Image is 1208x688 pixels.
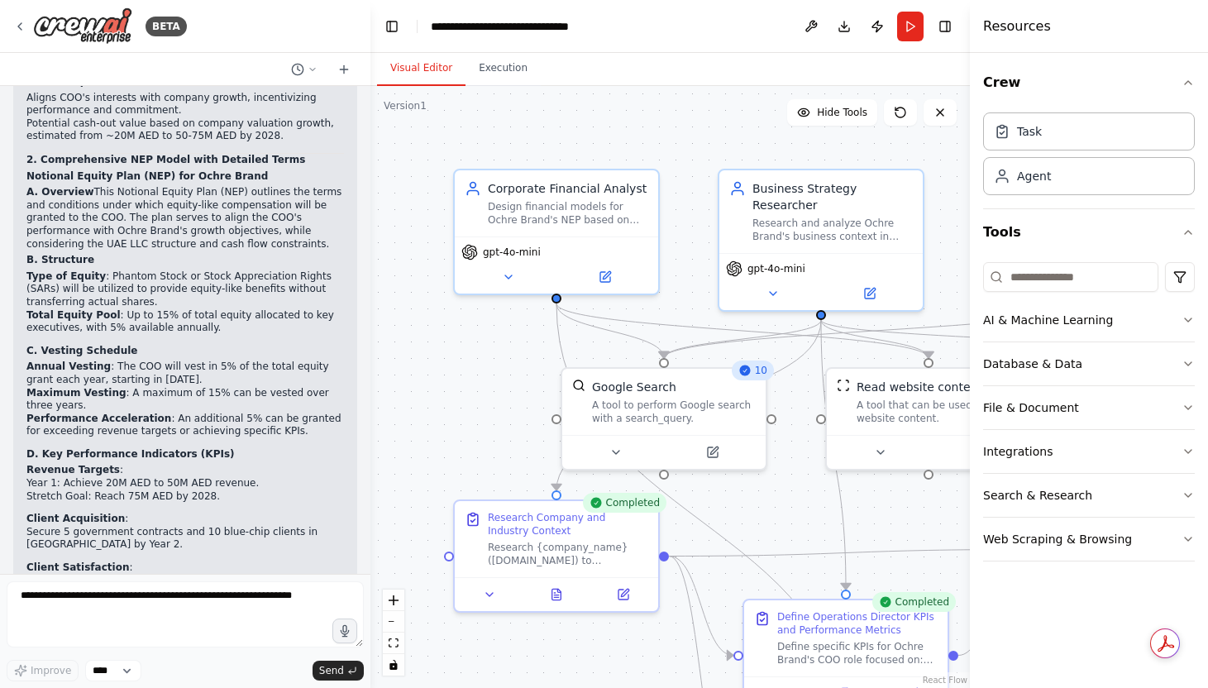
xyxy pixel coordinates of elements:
li: : An additional 5% can be granted for exceeding revenue targets or achieving specific KPIs. [26,413,344,438]
li: Potential cash-out value based on company valuation growth, estimated from ~20M AED to 50-75M AED... [26,117,344,143]
span: Send [319,664,344,677]
g: Edge from dac8e999-1daf-44b1-ba28-9d0c5828dfe2 to f5015917-5669-40c6-bb38-1b87212c4e3f [656,303,1094,358]
img: SerplyWebSearchTool [572,379,585,392]
button: Open in side panel [594,585,652,604]
div: ScrapeWebsiteToolRead website contentA tool that can be used to read a website content. [825,367,1032,471]
button: Switch to previous chat [284,60,324,79]
div: BETA [146,17,187,36]
g: Edge from 22a51ecd-5516-41c6-8817-653bb176b3d5 to 40bbad20-0133-41e1-9b6f-80310a412e97 [669,548,733,664]
strong: Type of Equity [26,270,106,282]
button: toggle interactivity [383,654,404,676]
li: : Phantom Stock or Stock Appreciation Rights (SARs) will be utilized to provide equity-like benef... [26,270,344,309]
div: Define Operations Director KPIs and Performance Metrics [777,610,938,637]
div: 10SerplyWebSearchToolGoogle SearchA tool to perform Google search with a search_query. [561,367,767,471]
button: View output [522,585,592,604]
strong: Annual Vesting [26,361,111,372]
li: : A maximum of 15% can be vested over three years. [26,387,344,413]
div: A tool to perform Google search with a search_query. [592,399,756,425]
div: Research {company_name} ([DOMAIN_NAME]) to understand their business model, industry sector, comp... [488,541,648,567]
button: Open in side panel [666,442,759,462]
li: Stretch Goal: Reach 75M AED by 2028. [26,490,344,504]
div: Agent [1017,168,1051,184]
button: Start a new chat [331,60,357,79]
img: Logo [33,7,132,45]
div: Business Strategy Researcher [752,180,913,213]
span: 10 [755,364,767,377]
button: Crew [983,60,1195,106]
strong: D. Key Performance Indicators (KPIs) [26,448,235,460]
div: React Flow controls [383,590,404,676]
button: fit view [383,633,404,654]
g: Edge from acbaa388-671a-43eb-83b4-dd27fe657561 to 40bbad20-0133-41e1-9b6f-80310a412e97 [813,320,854,590]
g: Edge from 40bbad20-0133-41e1-9b6f-80310a412e97 to 5081333d-861a-4fd3-96c2-ea8678476be5 [958,542,1023,664]
button: Visual Editor [377,51,466,86]
li: : [26,464,344,503]
strong: Performance Acceleration [26,413,171,424]
li: Aligns COO's interests with company growth, incentivizing performance and commitment. [26,92,344,117]
li: Secure 5 government contracts and 10 blue-chip clients in [GEOGRAPHIC_DATA] by Year 2. [26,526,344,552]
span: Hide Tools [817,106,867,119]
li: : The COO will vest in 5% of the total equity grant each year, starting in [DATE]. [26,361,344,386]
strong: Total Equity Pool [26,309,121,321]
div: Version 1 [384,99,427,112]
li: Year 1: Achieve 20M AED to 50M AED revenue. [26,477,344,490]
strong: Client Acquisition [26,513,125,524]
div: CompletedResearch Company and Industry ContextResearch {company_name} ([DOMAIN_NAME]) to understa... [453,499,660,613]
button: Hide Tools [787,99,877,126]
div: Completed [872,592,956,612]
button: Tools [983,209,1195,256]
p: This Notional Equity Plan (NEP) outlines the terms and conditions under which equity-like compens... [26,186,344,251]
button: Integrations [983,430,1195,473]
strong: B. Structure [26,254,94,265]
button: Send [313,661,364,681]
button: Improve [7,660,79,681]
button: Execution [466,51,541,86]
strong: Client Satisfaction [26,561,129,573]
a: React Flow attribution [923,676,967,685]
button: Open in side panel [930,442,1024,462]
span: gpt-4o-mini [747,262,805,275]
strong: Notional Equity Plan (NEP) for Ochre Brand [26,170,268,182]
button: Hide left sidebar [380,15,403,38]
div: Corporate Financial AnalystDesign financial models for Ochre Brand's NEP based on ~20M AED curren... [453,169,660,295]
div: Tools [983,256,1195,575]
div: Business Strategy ResearcherResearch and analyze Ochre Brand's business context in [GEOGRAPHIC_DA... [718,169,924,312]
button: Hide right sidebar [933,15,957,38]
img: ScrapeWebsiteTool [837,379,850,392]
strong: C. Vesting Schedule [26,345,137,356]
button: Click to speak your automation idea [332,619,357,643]
div: Completed [583,493,666,513]
div: Research and analyze Ochre Brand's business context in [GEOGRAPHIC_DATA]/KSA exhibition design & ... [752,217,913,243]
button: Search & Research [983,474,1195,517]
div: Design financial models for Ochre Brand's NEP based on ~20M AED current valuation, targeting 5% a... [488,200,648,227]
li: : Up to 15% of total equity allocated to key executives, with 5% available annually. [26,309,344,335]
button: Open in side panel [823,284,916,303]
div: Google Search [592,379,676,395]
strong: Maximum Vesting [26,387,127,399]
div: A tool that can be used to read a website content. [857,399,1020,425]
strong: Revenue Targets [26,464,120,475]
button: zoom out [383,611,404,633]
g: Edge from acbaa388-671a-43eb-83b4-dd27fe657561 to 22a51ecd-5516-41c6-8817-653bb176b3d5 [548,320,829,490]
button: zoom in [383,590,404,611]
g: Edge from 22a51ecd-5516-41c6-8817-653bb176b3d5 to 5081333d-861a-4fd3-96c2-ea8678476be5 [669,542,1023,565]
div: Define specific KPIs for Ochre Brand's COO role focused on: operational efficiency improvements, ... [777,640,938,666]
g: Edge from acbaa388-671a-43eb-83b4-dd27fe657561 to fc052973-72a5-4765-b408-c3af0f3c14ec [813,320,937,358]
h4: Resources [983,17,1051,36]
div: Task [1017,123,1042,140]
strong: A. Overview [26,186,94,198]
strong: 2. Comprehensive NEP Model with Detailed Terms [26,154,305,165]
nav: breadcrumb [431,18,617,35]
span: gpt-4o-mini [483,246,541,259]
div: Corporate Financial Analyst [488,180,648,197]
div: Crew [983,106,1195,208]
li: : [26,561,344,587]
button: AI & Machine Learning [983,299,1195,342]
div: Read website content [857,379,982,395]
span: Improve [31,664,71,677]
button: Database & Data [983,342,1195,385]
button: Web Scraping & Browsing [983,518,1195,561]
g: Edge from f385cf4e-137c-4833-9c6a-0a82b8da1985 to f5015917-5669-40c6-bb38-1b87212c4e3f [548,303,672,358]
button: Open in side panel [558,267,652,287]
li: : [26,513,344,552]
